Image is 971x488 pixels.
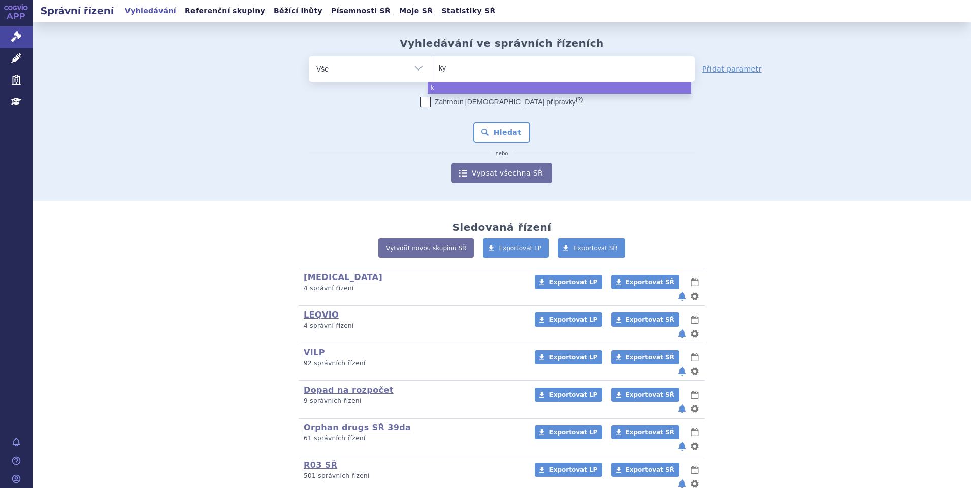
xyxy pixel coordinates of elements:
[677,290,687,302] button: notifikace
[549,429,597,436] span: Exportovat LP
[535,275,602,289] a: Exportovat LP
[690,328,700,340] button: nastavení
[420,97,583,107] label: Zahrnout [DEMOGRAPHIC_DATA] přípravky
[182,4,268,18] a: Referenční skupiny
[304,434,522,443] p: 61 správních řízení
[304,385,394,395] a: Dopad na rozpočet
[549,278,597,286] span: Exportovat LP
[626,466,674,473] span: Exportovat SŘ
[271,4,326,18] a: Běžící lhůty
[611,463,679,477] a: Exportovat SŘ
[576,96,583,103] abbr: (?)
[690,440,700,452] button: nastavení
[535,463,602,477] a: Exportovat LP
[626,429,674,436] span: Exportovat SŘ
[428,82,691,94] li: k
[438,4,498,18] a: Statistiky SŘ
[304,460,337,470] a: R03 SŘ
[33,4,122,18] h2: Správní řízení
[611,312,679,327] a: Exportovat SŘ
[304,423,411,432] a: Orphan drugs SŘ 39da
[304,310,339,320] a: LEQVIO
[304,472,522,480] p: 501 správních řízení
[491,151,513,157] i: nebo
[626,316,674,323] span: Exportovat SŘ
[626,278,674,286] span: Exportovat SŘ
[473,122,531,143] button: Hledat
[451,163,552,183] a: Vypsat všechna SŘ
[304,347,325,357] a: VILP
[611,275,679,289] a: Exportovat SŘ
[304,284,522,293] p: 4 správní řízení
[677,328,687,340] button: notifikace
[690,290,700,302] button: nastavení
[677,403,687,415] button: notifikace
[304,322,522,330] p: 4 správní řízení
[677,440,687,452] button: notifikace
[611,388,679,402] a: Exportovat SŘ
[535,425,602,439] a: Exportovat LP
[328,4,394,18] a: Písemnosti SŘ
[549,391,597,398] span: Exportovat LP
[611,350,679,364] a: Exportovat SŘ
[677,365,687,377] button: notifikace
[690,313,700,326] button: lhůty
[499,245,542,252] span: Exportovat LP
[452,221,551,233] h2: Sledovaná řízení
[549,466,597,473] span: Exportovat LP
[304,397,522,405] p: 9 správních řízení
[626,354,674,361] span: Exportovat SŘ
[690,464,700,476] button: lhůty
[535,350,602,364] a: Exportovat LP
[690,403,700,415] button: nastavení
[122,4,179,18] a: Vyhledávání
[304,359,522,368] p: 92 správních řízení
[304,272,382,282] a: [MEDICAL_DATA]
[549,354,597,361] span: Exportovat LP
[483,238,549,258] a: Exportovat LP
[611,425,679,439] a: Exportovat SŘ
[574,245,618,252] span: Exportovat SŘ
[690,365,700,377] button: nastavení
[558,238,625,258] a: Exportovat SŘ
[378,238,474,258] a: Vytvořit novou skupinu SŘ
[690,426,700,438] button: lhůty
[702,64,762,74] a: Přidat parametr
[690,276,700,288] button: lhůty
[626,391,674,398] span: Exportovat SŘ
[535,312,602,327] a: Exportovat LP
[549,316,597,323] span: Exportovat LP
[690,351,700,363] button: lhůty
[535,388,602,402] a: Exportovat LP
[400,37,604,49] h2: Vyhledávání ve správních řízeních
[690,389,700,401] button: lhůty
[396,4,436,18] a: Moje SŘ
